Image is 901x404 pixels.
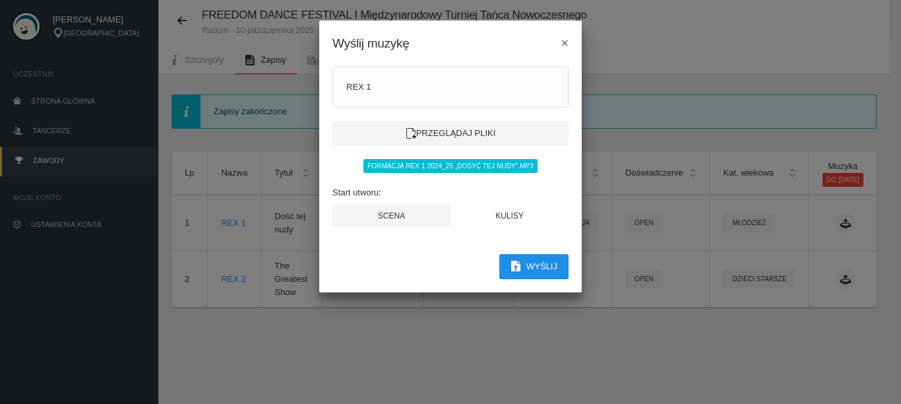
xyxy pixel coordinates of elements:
div: REX 1 [346,81,555,94]
h4: Wyślij muzykę [332,34,409,53]
span: Formacja rex 1 2024_25 „Dosyć tej nudy”.mp3 [363,159,538,172]
button: × [561,37,569,50]
button: Kulisy [450,205,569,227]
button: Wyślij [499,254,569,279]
label: Start utworu: [332,186,381,199]
span: × [561,36,569,50]
button: Scena [332,205,450,227]
label: Przeglądaj pliki [332,121,569,146]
